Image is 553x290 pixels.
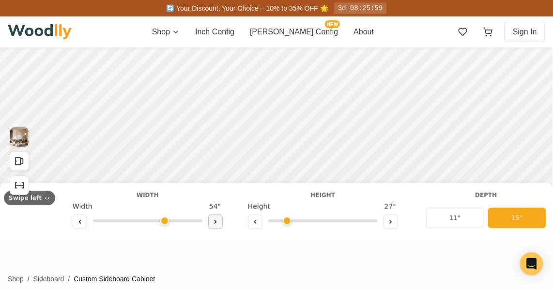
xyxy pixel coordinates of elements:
button: 20% off [110,14,143,29]
button: [PERSON_NAME] ConfigNEW [250,26,338,38]
button: Pick Your Discount [147,16,204,26]
button: Shop [8,274,24,284]
button: Sign In [505,22,545,42]
button: Sideboard [33,274,64,284]
button: View Gallery [10,128,29,147]
span: 27 " [383,202,398,212]
span: NEW [325,20,340,28]
button: Shop [152,26,180,38]
button: Open All Doors and Drawers [10,152,29,171]
button: About [353,26,374,38]
img: Woodlly [8,24,72,40]
img: Gallery [10,128,29,147]
div: Open Intercom Messenger [520,252,543,275]
div: Width [73,191,223,200]
button: Toggle price visibility [17,14,33,29]
button: Inch Config [195,26,234,38]
span: / [68,274,70,284]
button: Show Dimensions [10,176,29,196]
button: 15" [488,208,546,229]
div: Depth [423,191,549,200]
button: 11" [426,208,484,229]
div: Height [248,191,398,200]
span: Custom Sideboard Cabinet [74,274,155,284]
span: 54 " [207,202,223,212]
span: / [28,274,30,284]
span: Width [73,202,92,212]
span: 🔄 Your Discount, Your Choice – 10% to 35% OFF 🌟 [167,4,328,12]
div: 3d 08:25:59 [334,2,386,14]
span: Height [248,202,270,212]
